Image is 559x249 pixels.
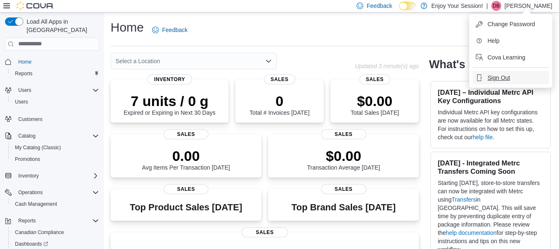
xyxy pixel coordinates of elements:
p: | [486,1,488,11]
span: Customers [15,113,99,124]
span: Promotions [12,154,99,164]
h1: Home [111,19,144,36]
p: Updated 3 minute(s) ago [355,63,419,69]
span: DB [493,1,500,11]
span: Home [15,57,99,67]
span: Catalog [18,133,35,139]
button: Sign Out [473,71,549,84]
a: Users [12,97,31,107]
p: $0.00 [307,148,380,164]
button: Inventory [15,171,42,181]
button: Customers [2,113,102,125]
span: Sales [359,74,390,84]
span: Sales [241,227,288,237]
h3: [DATE] - Integrated Metrc Transfers Coming Soon [438,159,544,175]
span: Sales [321,184,366,194]
span: My Catalog (Classic) [15,144,61,151]
a: Customers [15,114,46,124]
button: Help [473,34,549,47]
button: Catalog [15,131,39,141]
span: Users [15,85,99,95]
button: Operations [15,187,46,197]
span: Operations [15,187,99,197]
p: $0.00 [350,93,399,109]
span: Reports [18,217,36,224]
button: Reports [2,215,102,227]
a: help documentation [446,229,497,236]
span: Sales [163,129,209,139]
p: Individual Metrc API key configurations are now available for all Metrc states. For instructions ... [438,108,544,141]
button: Cash Management [8,198,102,210]
span: Customers [18,116,42,123]
h2: What's new [429,58,490,71]
a: Promotions [12,154,44,164]
span: Canadian Compliance [15,229,64,236]
span: Inventory [18,173,39,179]
a: Reports [12,69,36,79]
a: Home [15,57,35,67]
button: Reports [8,68,102,79]
span: Dashboards [12,239,99,249]
button: Catalog [2,130,102,142]
span: Inventory [148,74,192,84]
span: Operations [18,189,43,196]
span: Feedback [162,26,187,34]
button: Home [2,56,102,68]
span: Cash Management [15,201,57,207]
button: Promotions [8,153,102,165]
span: Home [18,59,32,65]
button: Canadian Compliance [8,227,102,238]
a: Cash Management [12,199,60,209]
span: Dashboards [15,241,48,247]
p: 0 [249,93,309,109]
span: Sales [321,129,366,139]
div: Dave Binette [491,1,501,11]
span: Users [12,97,99,107]
span: Reports [12,69,99,79]
button: Change Password [473,17,549,31]
p: Enjoy Your Session! [431,1,483,11]
button: Users [2,84,102,96]
button: Cova Learning [473,51,549,64]
h3: Top Product Sales [DATE] [130,202,242,212]
p: [PERSON_NAME] [505,1,552,11]
span: Canadian Compliance [12,227,99,237]
span: Cova Learning [488,53,525,62]
span: Sign Out [488,74,510,82]
img: Cova [17,2,54,10]
span: Feedback [367,2,392,10]
button: Users [15,85,34,95]
p: 7 units / 0 g [124,93,216,109]
a: Canadian Compliance [12,227,67,237]
a: Dashboards [12,239,52,249]
span: Cash Management [12,199,99,209]
span: Reports [15,70,32,77]
a: Feedback [149,22,191,38]
button: Open list of options [265,58,272,64]
span: Sales [163,184,209,194]
div: Avg Items Per Transaction [DATE] [142,148,230,171]
div: Total # Invoices [DATE] [249,93,309,116]
span: Help [488,37,500,45]
span: Reports [15,216,99,226]
h3: Top Brand Sales [DATE] [291,202,396,212]
div: Expired or Expiring in Next 30 Days [124,93,216,116]
p: 0.00 [142,148,230,164]
button: Operations [2,187,102,198]
div: Total Sales [DATE] [350,93,399,116]
input: Dark Mode [399,2,416,10]
h3: [DATE] – Individual Metrc API Key Configurations [438,88,544,105]
span: Catalog [15,131,99,141]
button: Users [8,96,102,108]
button: Reports [15,216,39,226]
a: My Catalog (Classic) [12,143,64,153]
span: Users [15,99,28,105]
div: Transaction Average [DATE] [307,148,380,171]
span: Inventory [15,171,99,181]
span: Load All Apps in [GEOGRAPHIC_DATA] [23,17,99,34]
a: Transfers [452,196,476,203]
span: Users [18,87,31,94]
button: Inventory [2,170,102,182]
span: Sales [264,74,295,84]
